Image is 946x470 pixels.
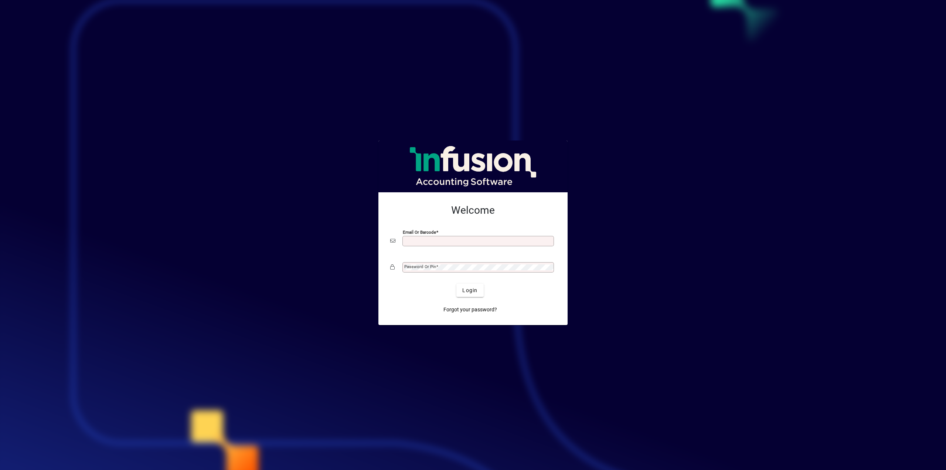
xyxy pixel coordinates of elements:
[403,230,436,235] mat-label: Email or Barcode
[443,306,497,314] span: Forgot your password?
[456,284,483,297] button: Login
[404,264,436,269] mat-label: Password or Pin
[462,287,477,294] span: Login
[440,303,500,316] a: Forgot your password?
[390,204,556,217] h2: Welcome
